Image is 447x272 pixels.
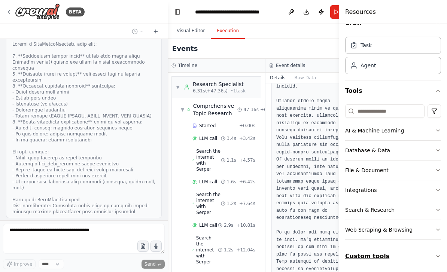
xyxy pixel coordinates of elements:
[239,179,255,185] span: + 6.42s
[145,261,156,267] span: Send
[196,148,221,172] span: Search the internet with Serper
[227,157,236,163] span: 1.1s
[345,101,441,246] div: Tools
[243,107,259,113] span: 47.36s
[176,84,180,90] span: ▼
[290,73,321,83] button: Raw Data
[150,241,162,252] button: Click to speak your automation idea
[345,127,404,134] div: AI & Machine Learning
[199,179,217,185] span: LLM call
[15,3,60,20] img: Logo
[361,42,372,49] div: Task
[66,7,85,16] div: BETA
[181,107,184,113] span: ▼
[199,123,216,129] span: Started
[199,135,217,141] span: LLM call
[211,23,245,39] button: Execution
[239,201,255,207] span: + 7.64s
[345,7,376,16] h4: Resources
[150,27,162,36] button: Start a new chat
[172,7,183,17] button: Hide left sidebar
[196,235,218,265] span: Search the internet with Serper
[239,157,255,163] span: + 4.57s
[345,161,441,180] button: File & Document
[345,226,413,233] div: Web Scraping & Browsing
[178,62,197,68] h3: Timeline
[345,220,441,239] button: Web Scraping & Browsing
[196,192,221,216] span: Search the internet with Serper
[193,88,228,94] span: 6.31s (+47.36s)
[345,186,377,194] div: Integrations
[345,200,441,220] button: Search & Research
[345,121,441,140] button: AI & Machine Learning
[260,107,276,113] span: + 6.31s
[142,260,165,269] button: Send
[137,241,149,252] button: Upload files
[345,166,389,174] div: File & Document
[345,206,395,214] div: Search & Research
[239,123,255,129] span: + 0.00s
[14,261,32,267] span: Improve
[345,141,441,160] button: Database & Data
[345,180,441,200] button: Integrations
[345,80,441,101] button: Tools
[171,23,211,39] button: Visual Editor
[129,27,147,36] button: Switch to previous chat
[345,246,441,267] button: Custom tools
[195,8,279,16] nav: breadcrumb
[227,201,236,207] span: 1.2s
[231,88,246,94] span: • 1 task
[345,147,390,154] div: Database & Data
[224,222,233,228] span: 2.9s
[236,247,255,253] span: + 12.04s
[236,222,255,228] span: + 10.81s
[224,247,233,253] span: 1.2s
[265,73,290,83] button: Details
[227,179,236,185] span: 1.6s
[276,62,305,68] h3: Event details
[193,102,238,117] span: Comprehensive Topic Research
[345,34,441,80] div: Crew
[193,80,246,88] div: Research Specialist
[199,222,217,228] span: LLM call
[3,259,36,269] button: Improve
[361,62,376,69] div: Agent
[227,135,236,141] span: 3.4s
[172,43,198,54] h2: Events
[239,135,255,141] span: + 3.42s
[12,41,155,215] div: Loremi d SitaMetcoNsectetu adip elit: 7. **Seddoeiusm tempor incid** ut lab etdo magna aliqu Enim...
